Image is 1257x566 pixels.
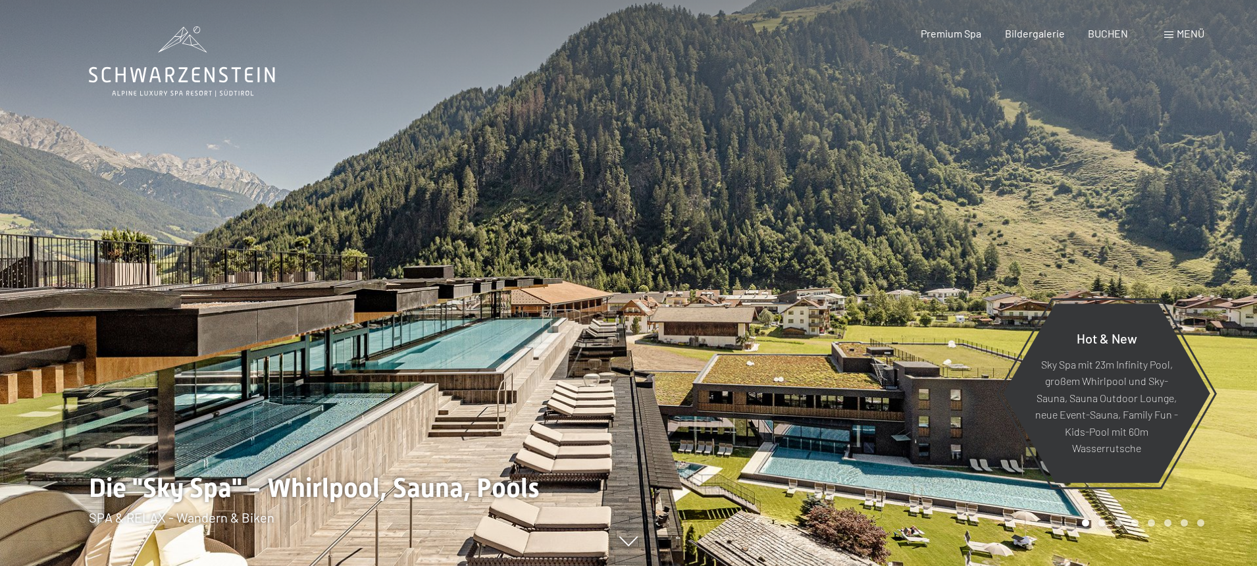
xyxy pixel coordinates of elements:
div: Carousel Page 5 [1148,519,1155,527]
p: Sky Spa mit 23m Infinity Pool, großem Whirlpool und Sky-Sauna, Sauna Outdoor Lounge, neue Event-S... [1035,355,1178,457]
span: Menü [1177,27,1204,39]
a: Hot & New Sky Spa mit 23m Infinity Pool, großem Whirlpool und Sky-Sauna, Sauna Outdoor Lounge, ne... [1002,303,1211,484]
div: Carousel Pagination [1077,519,1204,527]
div: Carousel Page 1 (Current Slide) [1082,519,1089,527]
div: Carousel Page 6 [1164,519,1171,527]
div: Carousel Page 8 [1197,519,1204,527]
a: Bildergalerie [1005,27,1065,39]
div: Carousel Page 2 [1098,519,1106,527]
a: BUCHEN [1088,27,1128,39]
span: Hot & New [1077,330,1137,346]
div: Carousel Page 7 [1181,519,1188,527]
a: Premium Spa [921,27,981,39]
div: Carousel Page 3 [1115,519,1122,527]
div: Carousel Page 4 [1131,519,1139,527]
